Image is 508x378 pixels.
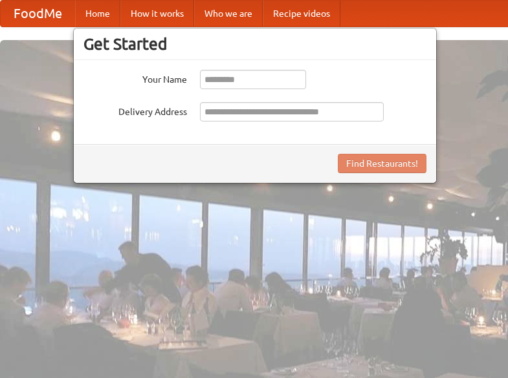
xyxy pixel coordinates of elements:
[83,34,426,54] h3: Get Started
[83,102,187,118] label: Delivery Address
[194,1,263,26] a: Who we are
[263,1,340,26] a: Recipe videos
[83,70,187,86] label: Your Name
[120,1,194,26] a: How it works
[338,154,426,173] button: Find Restaurants!
[75,1,120,26] a: Home
[1,1,75,26] a: FoodMe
